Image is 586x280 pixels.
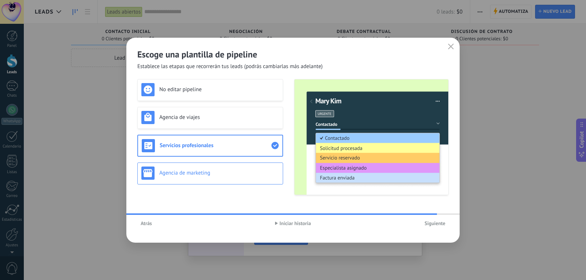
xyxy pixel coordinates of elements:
[272,218,314,229] button: Iniciar historia
[137,63,323,70] span: Establece las etapas que recorrerán tus leads (podrás cambiarlas más adelante)
[137,49,449,60] h2: Escoge una plantilla de pipeline
[137,218,155,229] button: Atrás
[424,221,445,226] span: Siguiente
[279,221,311,226] span: Iniciar historia
[421,218,449,229] button: Siguiente
[141,221,152,226] span: Atrás
[159,169,279,176] h3: Agencia de marketing
[159,114,279,121] h3: Agencia de viajes
[160,142,271,149] h3: Servicios profesionales
[159,86,279,93] h3: No editar pipeline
